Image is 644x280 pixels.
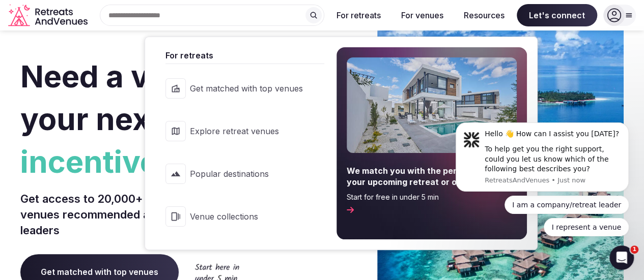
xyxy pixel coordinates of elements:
[8,4,90,27] a: Visit the homepage
[190,126,303,137] span: Explore retreat venues
[347,165,517,188] span: We match you with the perfect venue for your upcoming retreat or offsite
[190,83,303,94] span: Get matched with top venues
[165,49,324,61] span: For retreats
[517,4,597,26] span: Let's connect
[347,57,517,153] img: For retreats
[630,245,638,254] span: 1
[155,153,324,194] a: Popular destinations
[8,4,90,27] svg: Retreats and Venues company logo
[155,111,324,151] a: Explore retreat venues
[347,192,517,202] span: Start for free in under 5 min
[328,4,389,26] button: For retreats
[155,196,324,237] a: Venue collections
[20,140,318,183] span: incentive trip?
[337,47,527,239] a: We match you with the perfect venue for your upcoming retreat or offsiteStart for free in under 5...
[456,4,513,26] button: Resources
[20,58,308,137] span: Need a venue for your next company
[20,191,318,238] p: Get access to 20,000+ of the world's top retreat venues recommended and vetted by our retreat lea...
[609,245,634,270] iframe: Intercom live chat
[155,68,324,109] a: Get matched with top venues
[393,4,452,26] button: For venues
[440,111,644,275] iframe: Intercom notifications message
[190,168,303,179] span: Popular destinations
[190,211,303,222] span: Venue collections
